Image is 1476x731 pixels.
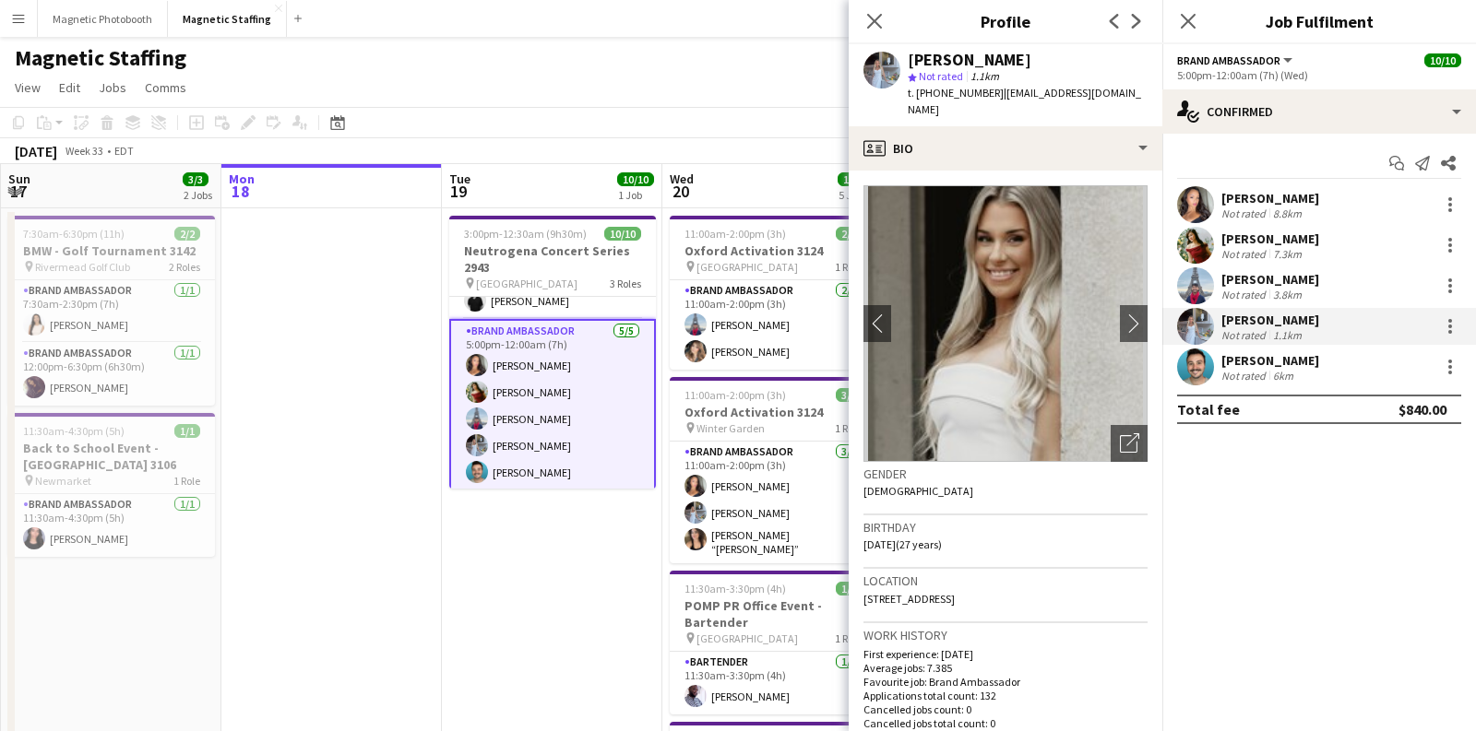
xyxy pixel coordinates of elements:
[449,216,656,489] app-job-card: 3:00pm-12:30am (9h30m) (Wed)10/10Neutrogena Concert Series 2943 [GEOGRAPHIC_DATA]3 RolesTeam Lead...
[863,484,973,498] span: [DEMOGRAPHIC_DATA]
[1399,400,1446,419] div: $840.00
[8,216,215,406] div: 7:30am-6:30pm (11h)2/2BMW - Golf Tournament 3142 Rivermead Golf Club2 RolesBrand Ambassador1/17:3...
[836,227,862,241] span: 2/2
[174,227,200,241] span: 2/2
[8,440,215,473] h3: Back to School Event - [GEOGRAPHIC_DATA] 3106
[1221,352,1319,369] div: [PERSON_NAME]
[464,227,604,241] span: 3:00pm-12:30am (9h30m) (Wed)
[1221,271,1319,288] div: [PERSON_NAME]
[835,631,862,645] span: 1 Role
[1221,369,1269,383] div: Not rated
[35,260,130,274] span: Rivermead Golf Club
[99,79,126,96] span: Jobs
[449,171,470,187] span: Tue
[145,79,186,96] span: Comms
[1177,53,1280,67] span: Brand Ambassador
[670,171,694,187] span: Wed
[1221,206,1269,220] div: Not rated
[1221,230,1319,247] div: [PERSON_NAME]
[8,413,215,557] app-job-card: 11:30am-4:30pm (5h)1/1Back to School Event - [GEOGRAPHIC_DATA] 3106 Newmarket1 RoleBrand Ambassad...
[667,181,694,202] span: 20
[670,377,876,563] app-job-card: 11:00am-2:00pm (3h)3/3Oxford Activation 3124 Winter Garden1 RoleBrand Ambassador3/311:00am-2:00pm...
[863,519,1148,536] h3: Birthday
[1177,400,1240,419] div: Total fee
[696,631,798,645] span: [GEOGRAPHIC_DATA]
[617,172,654,186] span: 10/10
[1269,328,1305,342] div: 1.1km
[8,280,215,343] app-card-role: Brand Ambassador1/17:30am-2:30pm (7h)[PERSON_NAME]
[229,171,255,187] span: Mon
[1221,190,1319,206] div: [PERSON_NAME]
[35,474,91,488] span: Newmarket
[137,76,194,100] a: Comms
[15,44,186,72] h1: Magnetic Staffing
[670,597,876,631] h3: POMP PR Office Event - Bartender
[670,280,876,370] app-card-role: Brand Ambassador2/211:00am-2:00pm (3h)[PERSON_NAME][PERSON_NAME]
[670,652,876,714] app-card-role: Bartender1/111:30am-3:30pm (4h)[PERSON_NAME]
[449,319,656,492] app-card-role: Brand Ambassador5/55:00pm-12:00am (7h)[PERSON_NAME][PERSON_NAME][PERSON_NAME][PERSON_NAME][PERSON...
[863,716,1148,730] p: Cancelled jobs total count: 0
[1177,68,1461,82] div: 5:00pm-12:00am (7h) (Wed)
[863,689,1148,702] p: Applications total count: 132
[1177,53,1295,67] button: Brand Ambassador
[696,421,765,435] span: Winter Garden
[91,76,134,100] a: Jobs
[604,227,641,241] span: 10/10
[863,592,955,606] span: [STREET_ADDRESS]
[618,188,653,202] div: 1 Job
[23,424,125,438] span: 11:30am-4:30pm (5h)
[836,388,862,402] span: 3/3
[174,424,200,438] span: 1/1
[863,702,1148,716] p: Cancelled jobs count: 0
[7,76,48,100] a: View
[52,76,88,100] a: Edit
[1269,247,1305,261] div: 7.3km
[908,86,1141,116] span: | [EMAIL_ADDRESS][DOMAIN_NAME]
[684,582,786,595] span: 11:30am-3:30pm (4h)
[908,86,1004,100] span: t. [PHONE_NUMBER]
[863,466,1148,482] h3: Gender
[670,242,876,259] h3: Oxford Activation 3124
[173,474,200,488] span: 1 Role
[863,647,1148,661] p: First experience: [DATE]
[8,242,215,259] h3: BMW - Golf Tournament 3142
[446,181,470,202] span: 19
[1269,288,1305,301] div: 3.8km
[670,216,876,370] app-job-card: 11:00am-2:00pm (3h)2/2Oxford Activation 3124 [GEOGRAPHIC_DATA]1 RoleBrand Ambassador2/211:00am-2:...
[836,582,862,595] span: 1/1
[1221,328,1269,342] div: Not rated
[863,537,942,551] span: [DATE] (27 years)
[183,172,208,186] span: 3/3
[670,404,876,420] h3: Oxford Activation 3124
[184,188,212,202] div: 2 Jobs
[61,144,107,158] span: Week 33
[8,494,215,557] app-card-role: Brand Ambassador1/111:30am-4:30pm (5h)[PERSON_NAME]
[169,260,200,274] span: 2 Roles
[1269,206,1305,220] div: 8.8km
[863,675,1148,689] p: Favourite job: Brand Ambassador
[59,79,80,96] span: Edit
[839,188,874,202] div: 5 Jobs
[1111,425,1148,462] div: Open photos pop-in
[1162,89,1476,134] div: Confirmed
[863,185,1148,462] img: Crew avatar or photo
[449,242,656,276] h3: Neutrogena Concert Series 2943
[838,172,875,186] span: 17/17
[1424,53,1461,67] span: 10/10
[863,661,1148,675] p: Average jobs: 7.385
[1221,312,1319,328] div: [PERSON_NAME]
[696,260,798,274] span: [GEOGRAPHIC_DATA]
[684,388,786,402] span: 11:00am-2:00pm (3h)
[1162,9,1476,33] h3: Job Fulfilment
[476,277,577,290] span: [GEOGRAPHIC_DATA]
[835,421,862,435] span: 1 Role
[1221,247,1269,261] div: Not rated
[1269,369,1297,383] div: 6km
[23,227,125,241] span: 7:30am-6:30pm (11h)
[38,1,168,37] button: Magnetic Photobooth
[670,442,876,563] app-card-role: Brand Ambassador3/311:00am-2:00pm (3h)[PERSON_NAME][PERSON_NAME][PERSON_NAME] “[PERSON_NAME]” [PE...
